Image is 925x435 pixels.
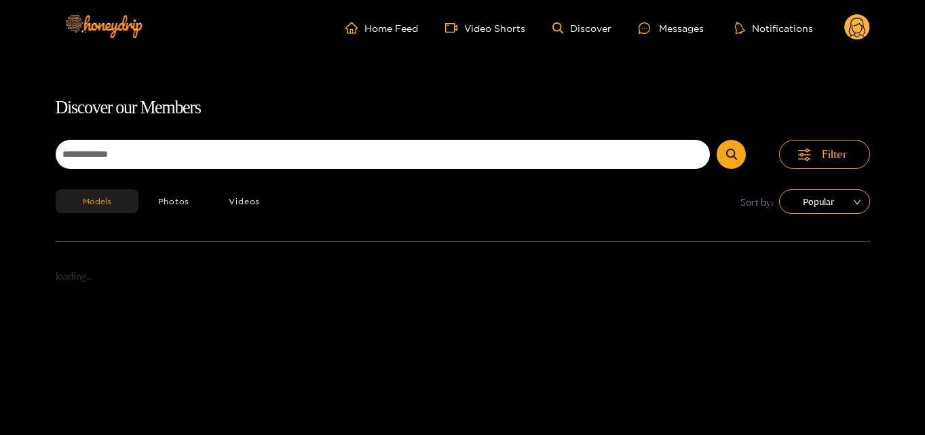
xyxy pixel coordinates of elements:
span: Popular [789,191,860,212]
button: Filter [779,140,870,169]
a: Video Shorts [445,22,525,34]
span: home [345,22,364,34]
a: Home Feed [345,22,418,34]
div: Messages [639,20,704,36]
button: Submit Search [717,140,746,169]
button: Photos [138,189,210,213]
button: Models [56,189,138,213]
span: Sort by: [740,194,774,210]
p: loading... [56,269,870,284]
span: Filter [822,147,848,162]
a: Discover [552,22,611,34]
h1: Discover our Members [56,94,870,122]
span: video-camera [445,22,464,34]
button: Videos [209,189,280,213]
button: Notifications [731,21,817,35]
div: sort [779,189,870,214]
